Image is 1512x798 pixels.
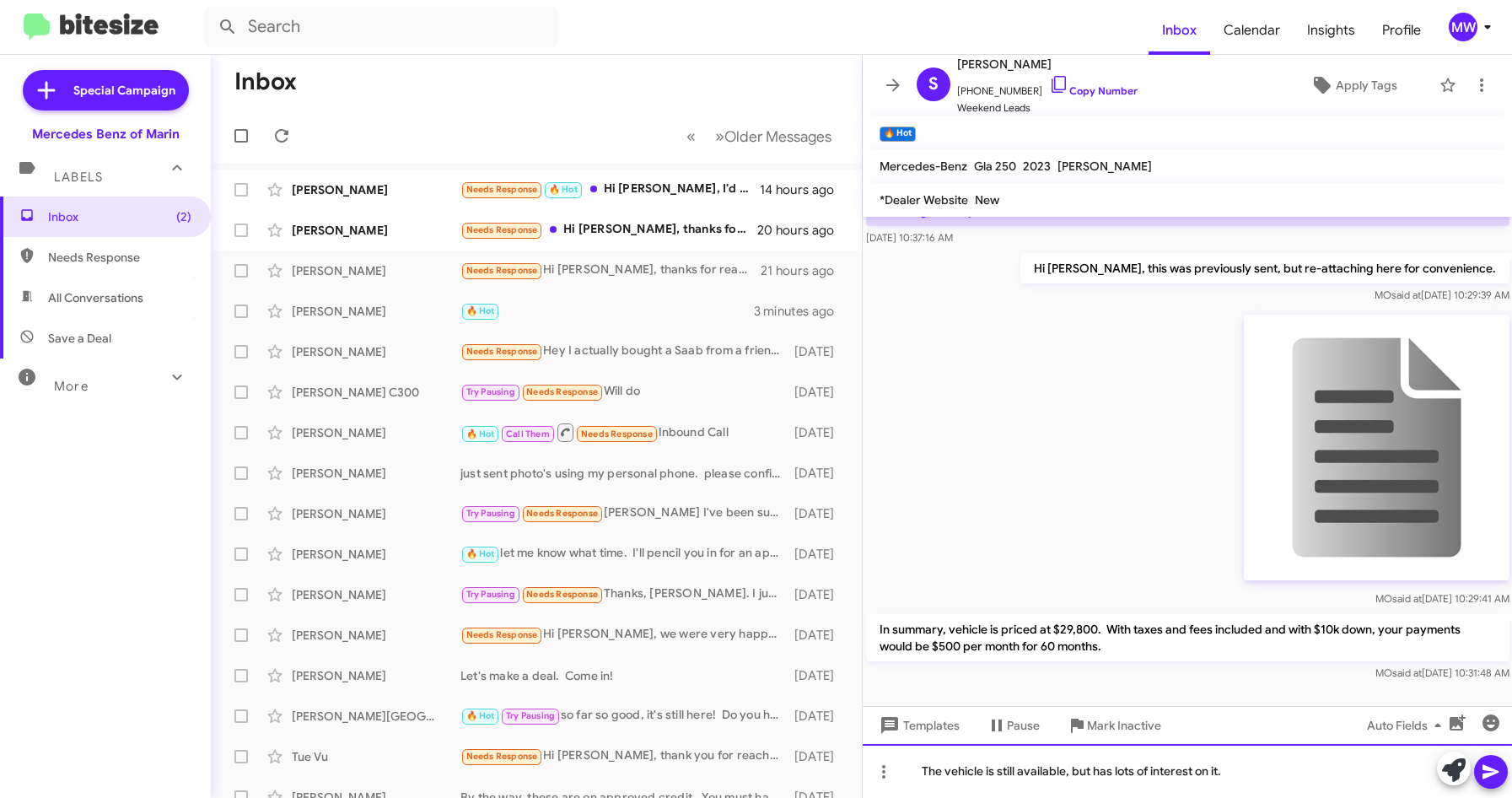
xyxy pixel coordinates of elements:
[757,222,848,239] div: 20 hours ago
[1210,6,1294,55] span: Calendar
[1369,6,1434,55] a: Profile
[54,379,89,394] span: More
[460,585,788,604] div: Thanks, [PERSON_NAME]. I just want to be upfront—I’ll be going with the dealer who can provide me...
[1294,6,1369,55] a: Insights
[204,7,558,47] input: Search
[466,184,538,195] span: Needs Response
[975,192,999,208] span: New
[788,708,847,725] div: [DATE]
[466,751,538,762] span: Needs Response
[973,710,1053,741] button: Pause
[460,422,788,443] div: Inbound Call
[466,589,515,600] span: Try Pausing
[292,222,460,239] div: [PERSON_NAME]
[292,708,460,725] div: [PERSON_NAME][GEOGRAPHIC_DATA]
[957,100,1138,116] span: Weekend Leads
[48,208,191,225] span: Inbox
[1375,666,1509,679] span: MO [DATE] 10:31:48 AM
[48,330,111,347] span: Save a Deal
[1391,666,1421,679] span: said at
[466,508,515,519] span: Try Pausing
[73,82,175,99] span: Special Campaign
[1149,6,1210,55] a: Inbox
[176,208,191,225] span: (2)
[876,710,960,741] span: Templates
[880,127,916,142] small: 🔥 Hot
[466,386,515,397] span: Try Pausing
[460,544,788,563] div: let me know what time. I'll pencil you in for an appointment to work with me
[466,224,538,235] span: Needs Response
[1243,315,1509,580] img: 9k=
[460,261,761,280] div: Hi [PERSON_NAME], thanks for reaching out. I am interested in leasing 2025 eqe suv. Just have a f...
[761,262,848,279] div: 21 hours ago
[23,70,189,111] a: Special Campaign
[1020,253,1509,283] p: Hi [PERSON_NAME], this was previously sent, but re-attaching here for convenience.
[581,429,653,439] span: Needs Response
[466,548,495,559] span: 🔥 Hot
[506,429,550,439] span: Call Them
[1053,710,1175,741] button: Mark Inactive
[460,220,757,240] div: Hi [PERSON_NAME], thanks for reaching out. I'm working with [PERSON_NAME]. We stopped by [DATE]. ...
[1057,159,1152,174] span: [PERSON_NAME]
[292,424,460,441] div: [PERSON_NAME]
[292,748,460,765] div: Tue Vu
[715,126,724,147] span: »
[32,126,180,143] div: Mercedes Benz of Marin
[1023,159,1051,174] span: 2023
[1367,710,1448,741] span: Auto Fields
[460,625,788,644] div: Hi [PERSON_NAME], we were very happy with everything - thank you very much. All to our liking and...
[526,508,598,519] span: Needs Response
[1375,592,1509,605] span: MO [DATE] 10:29:41 AM
[1087,710,1161,741] span: Mark Inactive
[466,265,538,276] span: Needs Response
[957,74,1138,100] span: [PHONE_NUMBER]
[928,71,939,98] span: S
[788,384,847,401] div: [DATE]
[460,747,788,766] div: Hi [PERSON_NAME], thank you for reaching out. I came to visit a few weeks ago but ultimately deci...
[506,710,555,721] span: Try Pausing
[686,126,696,147] span: «
[974,159,1016,174] span: Gla 250
[460,180,760,199] div: Hi [PERSON_NAME], I'd like to come by [DATE] between 2:30 - 3:30pm. Would that work?
[866,231,953,244] span: [DATE] 10:37:16 AM
[1449,13,1477,41] div: MW
[676,119,706,154] button: Previous
[466,629,538,640] span: Needs Response
[466,429,495,439] span: 🔥 Hot
[526,386,598,397] span: Needs Response
[466,710,495,721] span: 🔥 Hot
[957,54,1138,74] span: [PERSON_NAME]
[1049,84,1138,97] a: Copy Number
[880,159,967,174] span: Mercedes-Benz
[788,424,847,441] div: [DATE]
[549,184,578,195] span: 🔥 Hot
[788,465,847,482] div: [DATE]
[460,465,788,482] div: just sent photo's using my personal phone. please confirm receipt.
[760,181,848,198] div: 14 hours ago
[48,289,143,306] span: All Conversations
[863,710,973,741] button: Templates
[460,342,788,361] div: Hey I actually bought a Saab from a friend for a steal definitely locked you in for when I need a...
[1434,13,1493,41] button: MW
[866,614,1509,661] p: In summary, vehicle is priced at $29,800. With taxes and fees included and with $10k down, your p...
[1274,70,1431,100] button: Apply Tags
[788,546,847,563] div: [DATE]
[460,504,788,523] div: [PERSON_NAME] I've been super busy but I'll get back to my GLS project soon. Thanks RZ
[292,343,460,360] div: [PERSON_NAME]
[1374,288,1509,301] span: MO [DATE] 10:29:39 AM
[1336,70,1397,100] span: Apply Tags
[292,667,460,684] div: [PERSON_NAME]
[292,627,460,644] div: [PERSON_NAME]
[1391,288,1420,301] span: said at
[460,706,788,725] div: so far so good, it's still here! Do you have time this weekend?
[54,170,103,185] span: Labels
[526,589,598,600] span: Needs Response
[292,465,460,482] div: [PERSON_NAME]
[292,586,460,603] div: [PERSON_NAME]
[788,343,847,360] div: [DATE]
[48,249,191,266] span: Needs Response
[754,303,848,320] div: 3 minutes ago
